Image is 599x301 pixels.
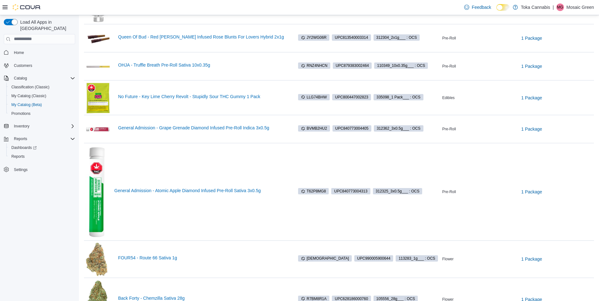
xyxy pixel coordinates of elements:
button: My Catalog (Beta) [6,100,78,109]
span: 1 Package [521,95,542,101]
a: OHJA - Truffle Breath Pre-Roll Sativa 10x0.35g [118,62,287,68]
span: Reports [14,136,27,141]
button: Inventory [11,122,32,130]
div: Pre-Roll [441,188,518,196]
button: Classification (Classic) [6,83,78,91]
span: UPC813540003314 [332,34,371,41]
span: Reports [11,154,25,159]
p: Mosaic Green [566,3,594,11]
span: Catalog [14,76,27,81]
img: Cova [13,4,41,10]
span: RNZ4NHCN [298,62,330,69]
img: Queen Of Bud - Red Jasper Diamond Infused Rose Blunts For Lovers Hybrid 2x1g [85,32,111,44]
span: [DEMOGRAPHIC_DATA] [301,256,349,261]
span: BVMB2HU2 [301,126,327,131]
button: 1 Package [519,32,545,44]
span: UPC 800447002823 [335,94,368,100]
a: Dashboards [6,143,78,152]
span: 1 Package [521,126,542,132]
span: 113283_1g___ : OCS [398,256,435,261]
span: 312362_3x0.5g___ : OCS [374,125,423,132]
span: UPC840773004313 [331,188,370,194]
span: BVMB2HU2 [298,125,330,132]
button: 1 Package [519,60,545,73]
a: Settings [11,166,30,174]
img: General Admission - Atomic Apple Diamond Infused Pre-Roll Sativa 3x0.5g [85,145,107,239]
button: Settings [1,165,78,174]
button: Reports [11,135,30,143]
span: Inventory [14,124,29,129]
div: Edibles [441,94,518,102]
span: Customers [14,63,32,68]
span: My Catalog (Classic) [11,93,46,98]
button: 1 Package [519,123,545,135]
span: Reports [9,153,75,160]
p: Toka Cannabis [521,3,550,11]
span: 1 Package [521,35,542,41]
a: General Admission - Grape Grenade Diamond Infused Pre-Roll Indica 3x0.5g [118,125,287,130]
span: Reports [11,135,75,143]
div: Pre-Roll [441,125,518,133]
a: Classification (Classic) [9,83,52,91]
span: My Catalog (Beta) [9,101,75,109]
button: Catalog [1,74,78,83]
span: Inventory [11,122,75,130]
span: 110349_10x0.35g___ : OCS [374,62,428,69]
span: JY2WG06R [301,35,326,40]
span: UPC 840773004313 [334,188,367,194]
span: Customers [11,62,75,69]
div: Flower [441,255,518,263]
button: Inventory [1,122,78,131]
span: 335098_1 Pack___ : OCS [374,94,423,100]
span: Home [14,50,24,55]
a: General Admission - Atomic Apple Diamond Infused Pre-Roll Sativa 3x0.5g [114,188,287,193]
button: Reports [6,152,78,161]
span: 312325_3x0.5g___ : OCS [376,188,420,194]
button: Promotions [6,109,78,118]
img: FOUR54 - Route 66 Sativa 1g [85,242,111,276]
span: 312304_2x1g___ : OCS [374,34,420,41]
span: LLG74BHW [301,94,327,100]
a: No Future - Key Lime Cherry Revolt - Stupidly Sour THC Gummy 1 Pack [118,94,287,99]
div: Mosaic Green [556,3,564,11]
span: MG [557,3,563,11]
span: RNZ4NHCN [301,63,327,68]
span: Home [11,49,75,56]
img: No Future - Key Lime Cherry Revolt - Stupidly Sour THC Gummy 1 Pack [85,82,111,114]
a: Promotions [9,110,33,117]
span: UPC 813540003314 [335,35,368,40]
span: Dashboards [9,144,75,151]
button: 1 Package [519,91,545,104]
button: Catalog [11,74,29,82]
span: UPC 840773004405 [335,126,368,131]
span: Promotions [9,110,75,117]
span: 113283_1g___ : OCS [396,255,438,262]
button: 1 Package [519,186,545,198]
a: Queen Of Bud - Red [PERSON_NAME] Infused Rose Blunts For Lovers Hybrid 2x1g [118,34,287,39]
span: T62P8MG8 [298,188,329,194]
span: 312304_2x1g___ : OCS [376,35,417,40]
span: Feedback [472,4,491,10]
button: 1 Package [519,253,545,265]
span: 5RAQ006H [298,255,352,262]
img: General Admission - Grape Grenade Diamond Infused Pre-Roll Indica 3x0.5g [85,126,111,132]
span: 1 Package [521,189,542,195]
span: Settings [11,165,75,173]
div: Pre-Roll [441,34,518,42]
span: Settings [14,167,27,172]
span: JY2WG06R [298,34,329,41]
img: OHJA - Truffle Breath Pre-Roll Sativa 10x0.35g [85,64,111,68]
span: LLG74BHW [298,94,330,100]
a: Back Forty - Chemzilla Sativa 28g [118,296,287,301]
span: T62P8MG8 [301,188,326,194]
span: Classification (Classic) [11,85,50,90]
span: Dashboards [11,145,37,150]
span: 312325_3x0.5g___ : OCS [373,188,422,194]
button: Customers [1,61,78,70]
span: 312362_3x0.5g___ : OCS [377,126,421,131]
p: | [553,3,554,11]
span: UPC990005900644 [354,255,393,262]
span: UPC879383002464 [333,62,372,69]
span: Load All Apps in [GEOGRAPHIC_DATA] [18,19,75,32]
